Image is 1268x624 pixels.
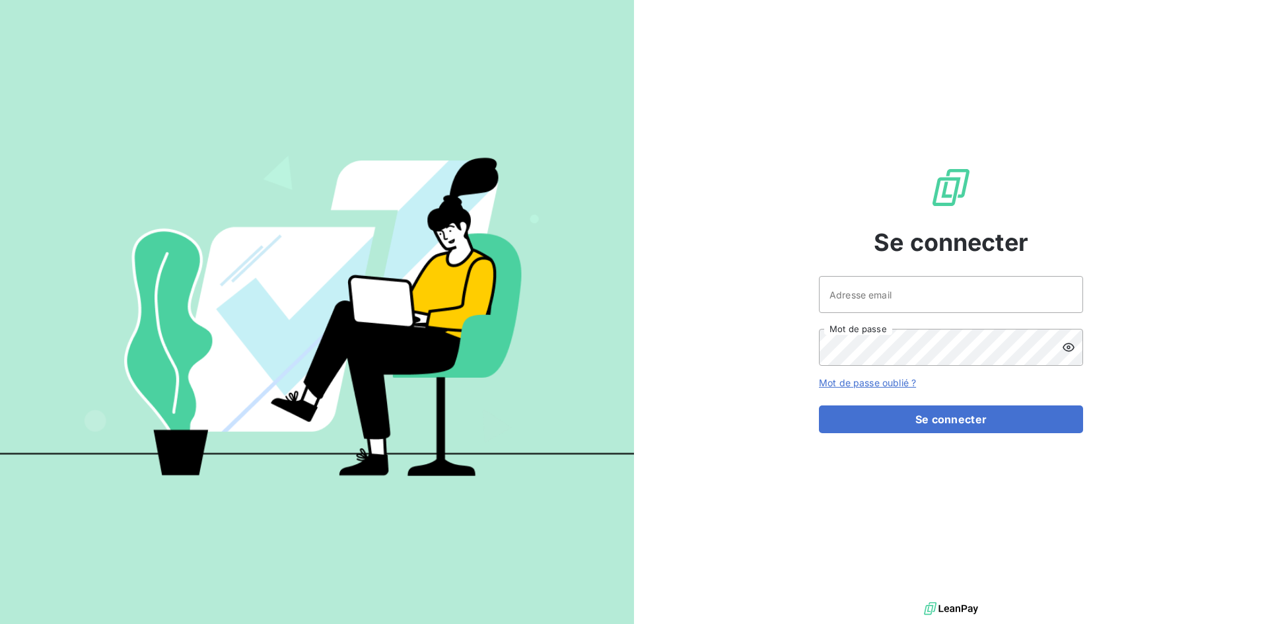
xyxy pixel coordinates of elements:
[819,377,916,388] a: Mot de passe oublié ?
[930,166,972,209] img: Logo LeanPay
[819,405,1083,433] button: Se connecter
[924,599,978,619] img: logo
[819,276,1083,313] input: placeholder
[874,225,1028,260] span: Se connecter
